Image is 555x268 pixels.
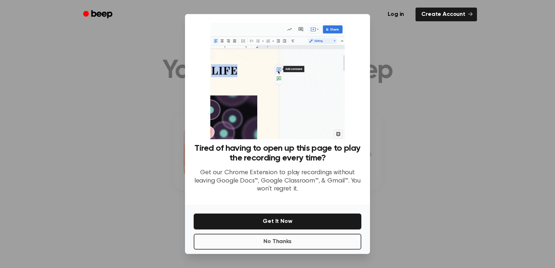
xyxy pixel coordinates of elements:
[210,23,344,139] img: Beep extension in action
[78,8,119,22] a: Beep
[194,234,361,250] button: No Thanks
[380,6,411,23] a: Log in
[194,144,361,163] h3: Tired of having to open up this page to play the recording every time?
[194,214,361,229] button: Get It Now
[194,169,361,193] p: Get our Chrome Extension to play recordings without leaving Google Docs™, Google Classroom™, & Gm...
[416,8,477,21] a: Create Account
